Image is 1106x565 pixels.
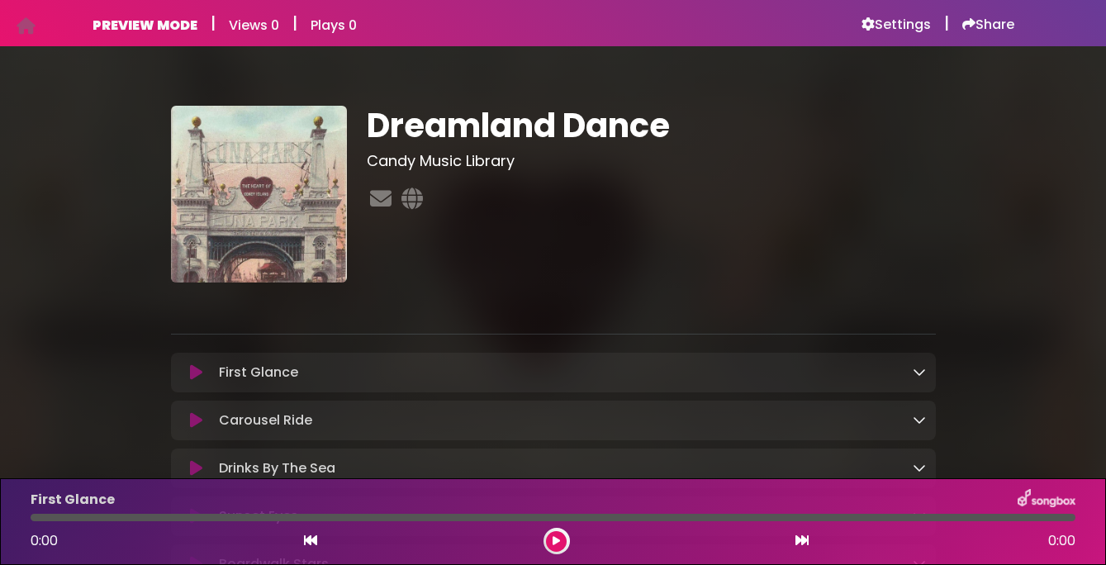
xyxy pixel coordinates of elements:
h6: Views 0 [229,17,279,33]
img: songbox-logo-white.png [1018,489,1075,510]
p: Carousel Ride [219,411,312,430]
h6: Plays 0 [311,17,357,33]
span: 0:00 [31,531,58,550]
h6: PREVIEW MODE [93,17,197,33]
span: 0:00 [1048,531,1075,551]
p: First Glance [219,363,298,382]
img: h7RWljnYSbabdwhNraIT [171,106,348,282]
h5: | [211,13,216,33]
h5: | [292,13,297,33]
p: Drinks By The Sea [219,458,335,478]
h3: Candy Music Library [367,152,936,170]
h1: Dreamland Dance [367,106,936,145]
h5: | [944,13,949,33]
a: Settings [862,17,931,33]
a: Share [962,17,1014,33]
p: First Glance [31,490,115,510]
